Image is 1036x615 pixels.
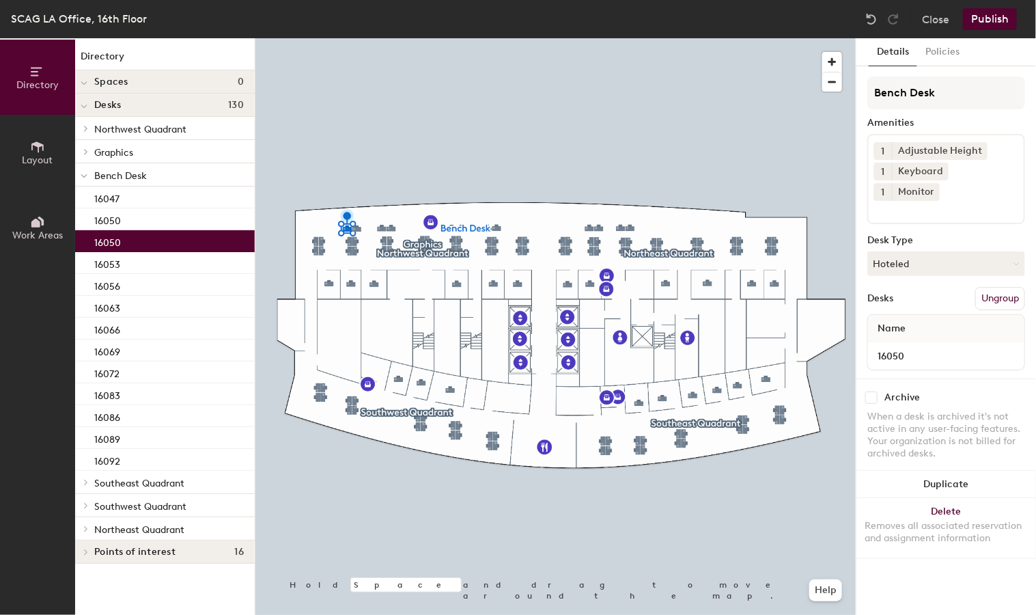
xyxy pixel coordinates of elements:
div: Removes all associated reservation and assignment information [865,520,1028,545]
button: Help [809,579,842,601]
div: Keyboard [892,163,949,180]
span: Layout [23,154,53,166]
p: 16066 [94,320,120,336]
span: Bench Desk [94,170,147,182]
div: When a desk is archived it's not active in any user-facing features. Your organization is not bil... [867,411,1025,460]
span: 0 [238,77,244,87]
button: Close [922,8,949,30]
div: Desks [867,293,893,304]
div: Adjustable Height [892,142,988,160]
p: 16092 [94,452,120,467]
span: Desks [94,100,121,111]
button: DeleteRemoves all associated reservation and assignment information [856,498,1036,558]
button: 1 [874,183,892,201]
button: 1 [874,163,892,180]
span: Southeast Quadrant [94,478,184,489]
span: 1 [882,144,885,159]
p: 16050 [94,233,121,249]
span: Work Areas [12,230,63,241]
p: 16050 [94,211,121,227]
button: Publish [963,8,1017,30]
button: Duplicate [856,471,1036,498]
span: Name [871,316,912,341]
div: Desk Type [867,235,1025,246]
h1: Directory [75,49,255,70]
p: 16086 [94,408,120,424]
p: 16056 [94,277,120,292]
span: 1 [882,165,885,179]
p: 16069 [94,342,120,358]
p: 16072 [94,364,120,380]
p: 16063 [94,299,120,314]
button: Hoteled [867,251,1025,276]
span: Points of interest [94,547,176,558]
span: Southwest Quadrant [94,501,186,512]
span: Graphics [94,147,133,159]
p: 16089 [94,430,120,446]
div: Archive [884,392,920,403]
input: Unnamed desk [871,346,1022,366]
p: 16053 [94,255,120,271]
img: Undo [865,12,878,26]
img: Redo [886,12,900,26]
button: Ungroup [975,287,1025,310]
button: Details [869,38,917,66]
p: 16047 [94,189,120,205]
span: 16 [234,547,244,558]
span: 1 [882,185,885,200]
p: 16083 [94,386,120,402]
span: Directory [16,79,59,91]
button: 1 [874,142,892,160]
div: Amenities [867,118,1025,128]
div: Monitor [892,183,940,201]
span: Northwest Quadrant [94,124,186,135]
span: 130 [228,100,244,111]
div: SCAG LA Office, 16th Floor [11,10,147,27]
span: Spaces [94,77,128,87]
span: Northeast Quadrant [94,524,184,536]
button: Policies [917,38,968,66]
